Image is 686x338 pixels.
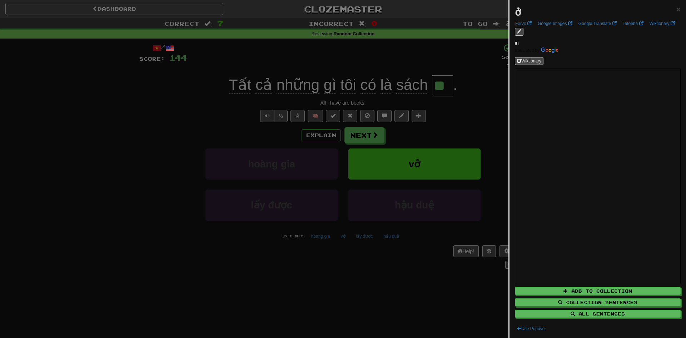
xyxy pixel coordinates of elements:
[536,20,575,27] a: Google Images
[647,20,677,27] a: Wiktionary
[515,40,519,46] span: in
[515,310,681,318] button: All Sentences
[513,20,534,27] a: Forvo
[515,325,548,333] button: Use Popover
[515,47,558,53] img: Color short
[621,20,646,27] a: Tatoeba
[515,287,681,295] button: Add to Collection
[576,20,619,27] a: Google Translate
[515,28,523,36] button: edit links
[515,298,681,306] button: Collection Sentences
[676,5,681,13] button: Close
[515,57,543,65] button: Wiktionary
[515,7,521,18] strong: ở
[676,5,681,13] span: ×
